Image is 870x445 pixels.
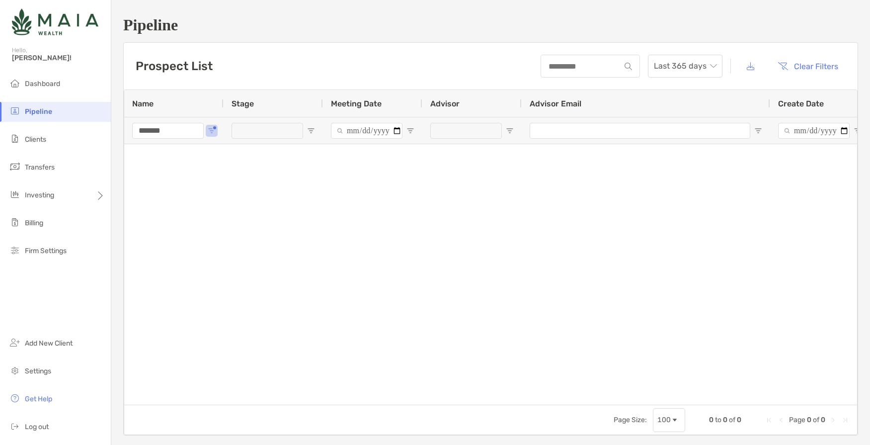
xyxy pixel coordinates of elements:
input: Advisor Email Filter Input [530,123,750,139]
img: dashboard icon [9,77,21,89]
div: Previous Page [777,416,785,424]
span: Create Date [778,99,824,108]
span: Add New Client [25,339,73,348]
span: Pipeline [25,107,52,116]
div: 100 [657,416,671,424]
span: Page [789,416,805,424]
button: Open Filter Menu [208,127,216,135]
span: 0 [737,416,741,424]
span: Meeting Date [331,99,382,108]
button: Open Filter Menu [754,127,762,135]
span: 0 [723,416,727,424]
img: transfers icon [9,161,21,173]
span: Advisor Email [530,99,581,108]
span: Billing [25,219,43,227]
h1: Pipeline [123,16,858,34]
input: Meeting Date Filter Input [331,123,402,139]
img: Zoe Logo [12,4,98,40]
img: pipeline icon [9,105,21,117]
div: Page Size [653,408,685,432]
img: get-help icon [9,392,21,404]
span: Settings [25,367,51,375]
img: input icon [625,63,632,70]
h3: Prospect List [136,59,213,73]
span: 0 [709,416,713,424]
span: Last 365 days [654,55,716,77]
button: Clear Filters [770,55,846,77]
img: settings icon [9,364,21,376]
img: billing icon [9,216,21,228]
img: investing icon [9,188,21,200]
span: Investing [25,191,54,199]
span: Clients [25,135,46,144]
span: Log out [25,423,49,431]
button: Open Filter Menu [506,127,514,135]
input: Create Date Filter Input [778,123,850,139]
div: Page Size: [614,416,647,424]
span: Firm Settings [25,247,67,255]
span: Advisor [430,99,460,108]
button: Open Filter Menu [854,127,862,135]
span: 0 [807,416,811,424]
button: Open Filter Menu [406,127,414,135]
span: to [715,416,721,424]
img: logout icon [9,420,21,432]
span: of [813,416,819,424]
span: Dashboard [25,80,60,88]
span: Stage [232,99,254,108]
div: Last Page [841,416,849,424]
div: Next Page [829,416,837,424]
button: Open Filter Menu [307,127,315,135]
img: clients icon [9,133,21,145]
span: Transfers [25,163,55,172]
span: Name [132,99,154,108]
span: of [729,416,735,424]
input: Name Filter Input [132,123,204,139]
span: Get Help [25,395,52,403]
span: 0 [821,416,825,424]
div: First Page [765,416,773,424]
span: [PERSON_NAME]! [12,54,105,62]
img: add_new_client icon [9,337,21,349]
img: firm-settings icon [9,244,21,256]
